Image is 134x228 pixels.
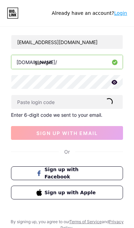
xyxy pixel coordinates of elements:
[11,35,123,49] input: Email
[64,148,70,155] div: Or
[114,10,127,16] a: Login
[52,10,127,17] div: Already have an account?
[69,219,102,224] a: Terms of Service
[45,166,98,180] span: Sign up with Facebook
[11,166,123,180] button: Sign up with Facebook
[11,95,123,109] input: Paste login code
[11,55,123,69] input: username
[11,126,123,140] button: sign up with email
[36,130,98,136] span: sign up with email
[11,186,123,199] button: Sign up with Apple
[11,112,123,118] div: Enter 6-digit code we sent to your email.
[16,59,57,66] div: [DOMAIN_NAME]/
[45,189,98,196] span: Sign up with Apple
